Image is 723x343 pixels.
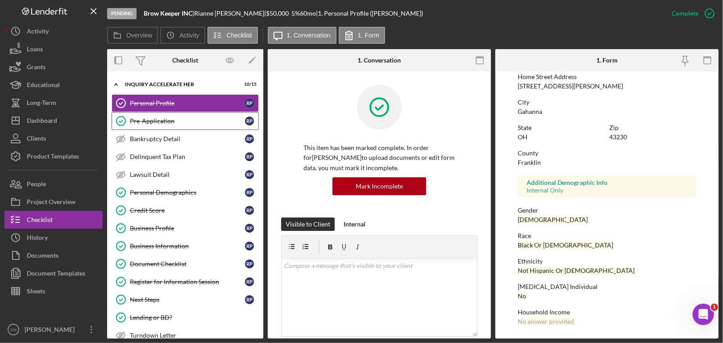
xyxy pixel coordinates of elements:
[518,318,574,325] div: No answer provided
[172,57,198,64] div: Checklist
[518,108,542,115] div: Gahanna
[130,296,245,303] div: Next Steps
[4,112,103,130] button: Dashboard
[527,187,687,194] div: Internal Only
[291,10,300,17] div: 5 %
[344,218,366,231] div: Internal
[179,32,199,39] label: Activity
[245,152,254,161] div: R P
[144,9,192,17] b: Brow Keeper INC
[518,159,541,166] div: Franklin
[245,259,254,268] div: R P
[112,219,259,237] a: Business ProfileRP
[245,188,254,197] div: R P
[130,207,245,214] div: Credit Score
[27,58,46,78] div: Grants
[4,282,103,300] button: Sheets
[4,130,103,147] button: Clients
[27,175,46,195] div: People
[130,332,258,339] div: Turndown Letter
[27,193,75,213] div: Project Overview
[356,177,403,195] div: Mark Incomplete
[160,27,205,44] button: Activity
[4,40,103,58] button: Loans
[300,10,316,17] div: 60 mo
[245,170,254,179] div: R P
[518,134,528,141] div: OH
[27,264,85,284] div: Document Templates
[107,27,158,44] button: Overview
[609,134,627,141] div: 43230
[130,243,245,250] div: Business Information
[112,130,259,148] a: Bankruptcy DetailRP
[596,57,618,64] div: 1. Form
[245,242,254,251] div: R P
[112,112,259,130] a: Pre-ApplicationRP
[518,232,696,239] div: Race
[287,32,331,39] label: 1. Conversation
[112,201,259,219] a: Credit ScoreRP
[27,247,58,267] div: Documents
[663,4,719,22] button: Complete
[10,327,17,332] text: CH
[518,150,696,157] div: County
[4,58,103,76] button: Grants
[358,32,379,39] label: 1. Form
[4,76,103,94] button: Educational
[266,10,291,17] div: $50,000
[130,189,245,196] div: Personal Demographics
[518,207,696,214] div: Gender
[4,264,103,282] a: Document Templates
[130,260,245,268] div: Document Checklist
[27,112,57,132] div: Dashboard
[693,304,714,325] iframe: Intercom live chat
[303,143,455,173] p: This item has been marked complete. In order for [PERSON_NAME] to upload documents or edit form d...
[112,291,259,309] a: Next StepsRP
[27,229,48,249] div: History
[112,94,259,112] a: Personal ProfileRP
[27,76,60,96] div: Educational
[245,277,254,286] div: R P
[4,94,103,112] button: Long-Term
[518,258,696,265] div: Ethnicity
[518,124,605,131] div: State
[144,10,194,17] div: |
[332,177,426,195] button: Mark Incomplete
[130,153,245,160] div: Delinquent Tax Plan
[27,147,79,167] div: Product Templates
[245,134,254,143] div: R P
[4,321,103,339] button: CH[PERSON_NAME]
[281,218,335,231] button: Visible to Client
[4,175,103,193] button: People
[112,184,259,201] a: Personal DemographicsRP
[268,27,337,44] button: 1. Conversation
[527,179,687,186] div: Additional Demographic Info
[518,267,635,274] div: Not Hispanic Or [DEMOGRAPHIC_DATA]
[112,166,259,184] a: Lawsuit DetailRP
[22,321,80,341] div: [PERSON_NAME]
[711,304,718,311] span: 1
[245,295,254,304] div: R P
[4,211,103,229] button: Checklist
[518,293,526,300] div: No
[27,130,46,150] div: Clients
[112,148,259,166] a: Delinquent Tax PlanRP
[518,309,696,316] div: Household Income
[107,8,137,19] div: Pending
[27,94,56,114] div: Long-Term
[518,283,696,290] div: [MEDICAL_DATA] Individual
[130,278,245,285] div: Register for Information Session
[4,147,103,165] button: Product Templates
[518,73,696,80] div: Home Street Address
[130,314,258,321] div: Lending or BD?
[27,22,49,42] div: Activity
[126,32,152,39] label: Overview
[4,193,103,211] a: Project Overview
[4,22,103,40] button: Activity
